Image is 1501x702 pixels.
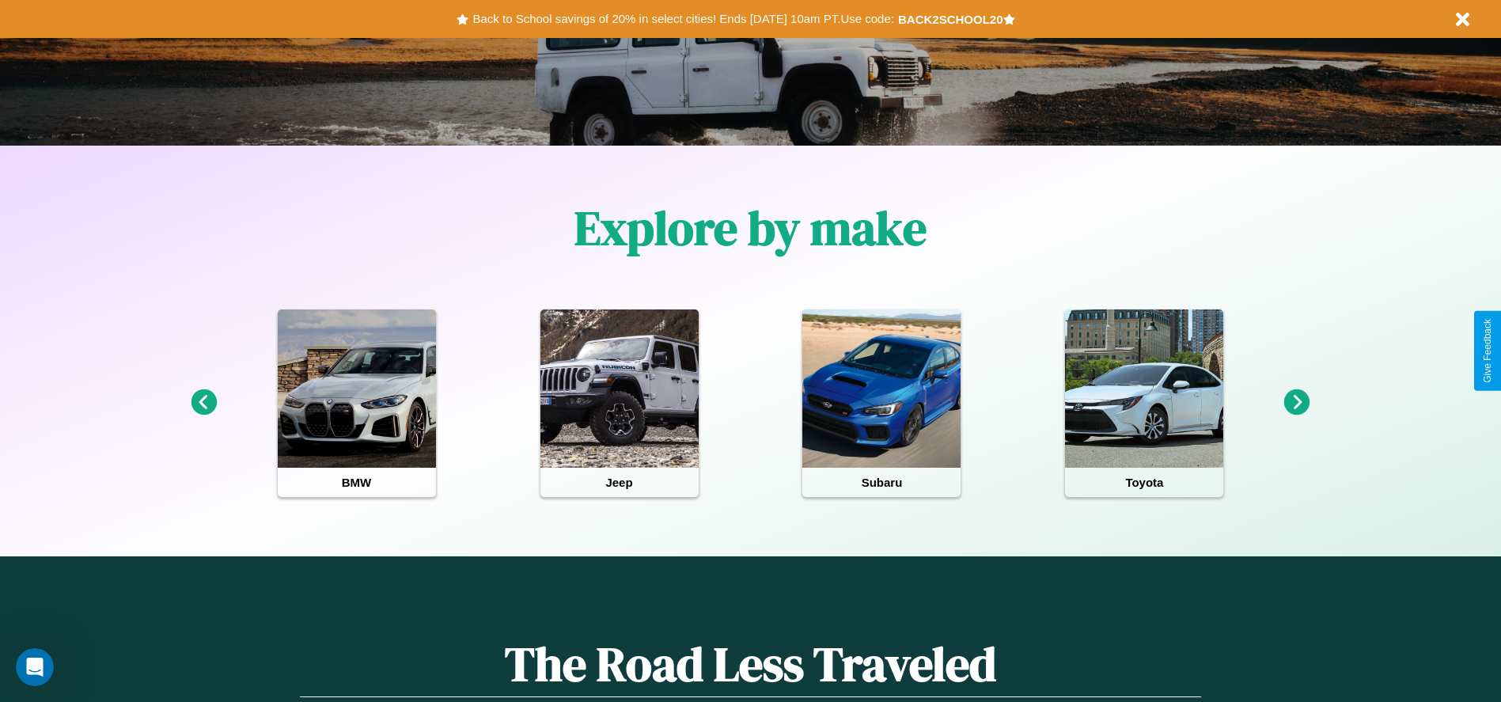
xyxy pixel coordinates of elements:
[574,195,927,260] h1: Explore by make
[1482,319,1493,383] div: Give Feedback
[16,648,54,686] iframe: Intercom live chat
[540,468,699,497] h4: Jeep
[278,468,436,497] h4: BMW
[1065,468,1223,497] h4: Toyota
[898,13,1003,26] b: BACK2SCHOOL20
[802,468,961,497] h4: Subaru
[468,8,897,30] button: Back to School savings of 20% in select cities! Ends [DATE] 10am PT.Use code:
[300,632,1200,697] h1: The Road Less Traveled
